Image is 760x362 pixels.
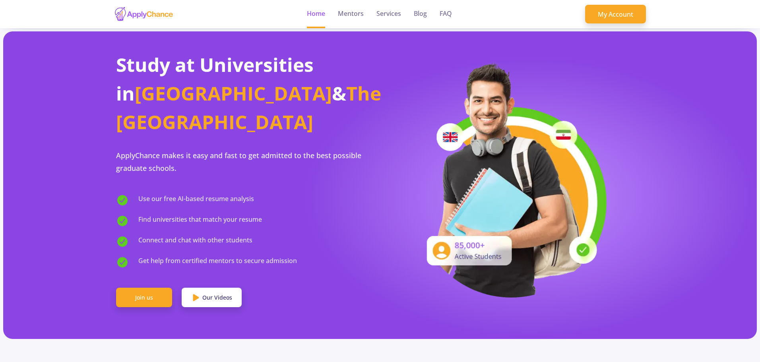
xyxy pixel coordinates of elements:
[114,6,174,22] img: applychance logo
[138,235,252,248] span: Connect and chat with other students
[116,151,361,173] span: ApplyChance makes it easy and fast to get admitted to the best possible graduate schools.
[135,80,332,106] span: [GEOGRAPHIC_DATA]
[116,52,314,106] span: Study at Universities in
[138,215,262,227] span: Find universities that match your resume
[182,288,242,308] a: Our Videos
[116,288,172,308] a: Join us
[332,80,346,106] span: &
[202,293,232,302] span: Our Videos
[415,60,609,298] img: applicant
[138,194,254,207] span: Use our free AI-based resume analysis
[138,256,297,269] span: Get help from certified mentors to secure admission
[585,5,646,24] a: My Account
